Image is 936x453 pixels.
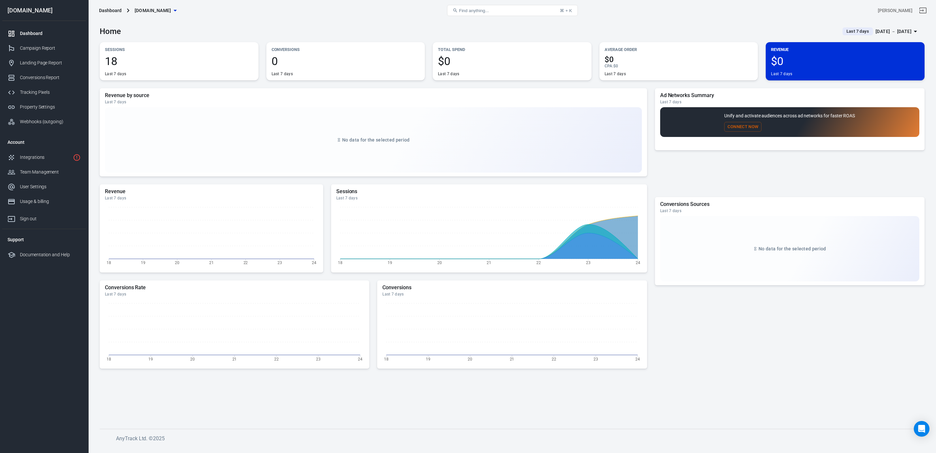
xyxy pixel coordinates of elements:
[2,56,86,70] a: Landing Page Report
[2,209,86,226] a: Sign out
[175,260,179,265] tspan: 20
[660,208,919,213] div: Last 7 days
[771,46,919,53] p: Revenue
[20,198,81,205] div: Usage & billing
[141,260,145,265] tspan: 19
[105,46,253,53] p: Sessions
[438,56,586,67] span: $0
[2,179,86,194] a: User Settings
[536,260,541,265] tspan: 22
[190,357,195,361] tspan: 20
[243,260,248,265] tspan: 22
[426,357,431,361] tspan: 19
[105,99,642,105] div: Last 7 days
[99,7,122,14] div: Dashboard
[20,154,70,161] div: Integrations
[105,195,318,201] div: Last 7 days
[459,8,489,13] span: Find anything...
[605,46,753,53] p: Average Order
[2,194,86,209] a: Usage & billing
[20,251,81,258] div: Documentation and Help
[593,357,598,361] tspan: 23
[2,70,86,85] a: Conversions Report
[274,357,279,361] tspan: 22
[135,7,171,15] span: protsotsil.shop
[2,41,86,56] a: Campaign Report
[232,357,237,361] tspan: 21
[2,150,86,165] a: Integrations
[2,85,86,100] a: Tracking Pixels
[277,260,282,265] tspan: 23
[20,30,81,37] div: Dashboard
[759,246,826,251] span: No data for the selected period
[636,260,640,265] tspan: 24
[105,92,642,99] h5: Revenue by source
[358,357,362,361] tspan: 24
[20,74,81,81] div: Conversions Report
[107,357,111,361] tspan: 18
[116,434,606,443] h6: AnyTrack Ltd. © 2025
[2,134,86,150] li: Account
[468,357,473,361] tspan: 20
[771,71,792,76] div: Last 7 days
[105,56,253,67] span: 18
[560,8,572,13] div: ⌘ + K
[20,169,81,176] div: Team Management
[382,284,642,291] h5: Conversions
[613,64,618,68] span: $0
[438,46,586,53] p: Total Spend
[605,56,753,63] span: $0
[914,421,929,437] div: Open Intercom Messenger
[272,56,420,67] span: 0
[336,195,642,201] div: Last 7 days
[148,357,153,361] tspan: 19
[336,188,642,195] h5: Sessions
[107,260,111,265] tspan: 18
[660,92,919,99] h5: Ad Networks Summary
[338,260,343,265] tspan: 18
[437,260,442,265] tspan: 20
[272,46,420,53] p: Conversions
[2,100,86,114] a: Property Settings
[447,5,578,16] button: Find anything...⌘ + K
[20,59,81,66] div: Landing Page Report
[20,118,81,125] div: Webhooks (outgoing)
[660,99,919,105] div: Last 7 days
[2,232,86,247] li: Support
[586,260,591,265] tspan: 23
[878,7,912,14] div: Account id: 8mMXLX3l
[20,104,81,110] div: Property Settings
[876,27,911,36] div: [DATE] － [DATE]
[388,260,392,265] tspan: 19
[2,165,86,179] a: Team Management
[635,357,640,361] tspan: 24
[438,71,459,76] div: Last 7 days
[20,45,81,52] div: Campaign Report
[272,71,293,76] div: Last 7 days
[20,89,81,96] div: Tracking Pixels
[660,201,919,208] h5: Conversions Sources
[724,112,855,119] p: Unify and activate audiences across ad networks for faster ROAS
[73,154,81,161] svg: 1 networks not verified yet
[382,292,642,297] div: Last 7 days
[844,28,872,35] span: Last 7 days
[837,26,925,37] button: Last 7 days[DATE] － [DATE]
[487,260,491,265] tspan: 21
[342,137,409,143] span: No data for the selected period
[105,188,318,195] h5: Revenue
[20,215,81,222] div: Sign out
[771,56,919,67] span: $0
[2,114,86,129] a: Webhooks (outgoing)
[100,27,121,36] h3: Home
[510,357,514,361] tspan: 21
[605,64,613,68] span: CPA :
[105,292,364,297] div: Last 7 days
[105,284,364,291] h5: Conversions Rate
[312,260,316,265] tspan: 24
[209,260,214,265] tspan: 21
[384,357,389,361] tspan: 18
[552,357,556,361] tspan: 22
[132,5,179,17] button: [DOMAIN_NAME]
[2,26,86,41] a: Dashboard
[105,71,126,76] div: Last 7 days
